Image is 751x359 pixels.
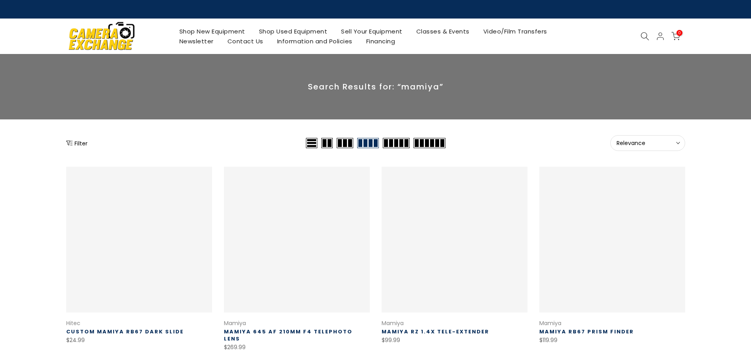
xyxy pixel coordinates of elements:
[382,335,527,345] div: $99.99
[409,26,476,36] a: Classes & Events
[539,328,634,335] a: Mamiya RB67 Prism Finder
[66,139,88,147] button: Show filters
[617,140,679,147] span: Relevance
[382,319,404,327] a: Mamiya
[476,26,554,36] a: Video/Film Transfers
[220,36,270,46] a: Contact Us
[334,26,410,36] a: Sell Your Equipment
[66,319,80,327] a: Hitec
[224,342,370,352] div: $269.99
[66,328,184,335] a: Custom Mamiya RB67 Dark Slide
[224,319,246,327] a: Mamiya
[224,328,352,342] a: Mamiya 645 AF 210MM F4 Telephoto Lens
[172,36,220,46] a: Newsletter
[382,328,489,335] a: Mamiya RZ 1.4X Tele-Extender
[610,135,685,151] button: Relevance
[172,26,252,36] a: Shop New Equipment
[270,36,359,46] a: Information and Policies
[671,32,680,41] a: 0
[676,30,682,36] span: 0
[359,36,402,46] a: Financing
[252,26,334,36] a: Shop Used Equipment
[66,335,212,345] div: $24.99
[539,335,685,345] div: $119.99
[539,319,561,327] a: Mamiya
[66,82,685,92] p: Search Results for: “mamiya”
